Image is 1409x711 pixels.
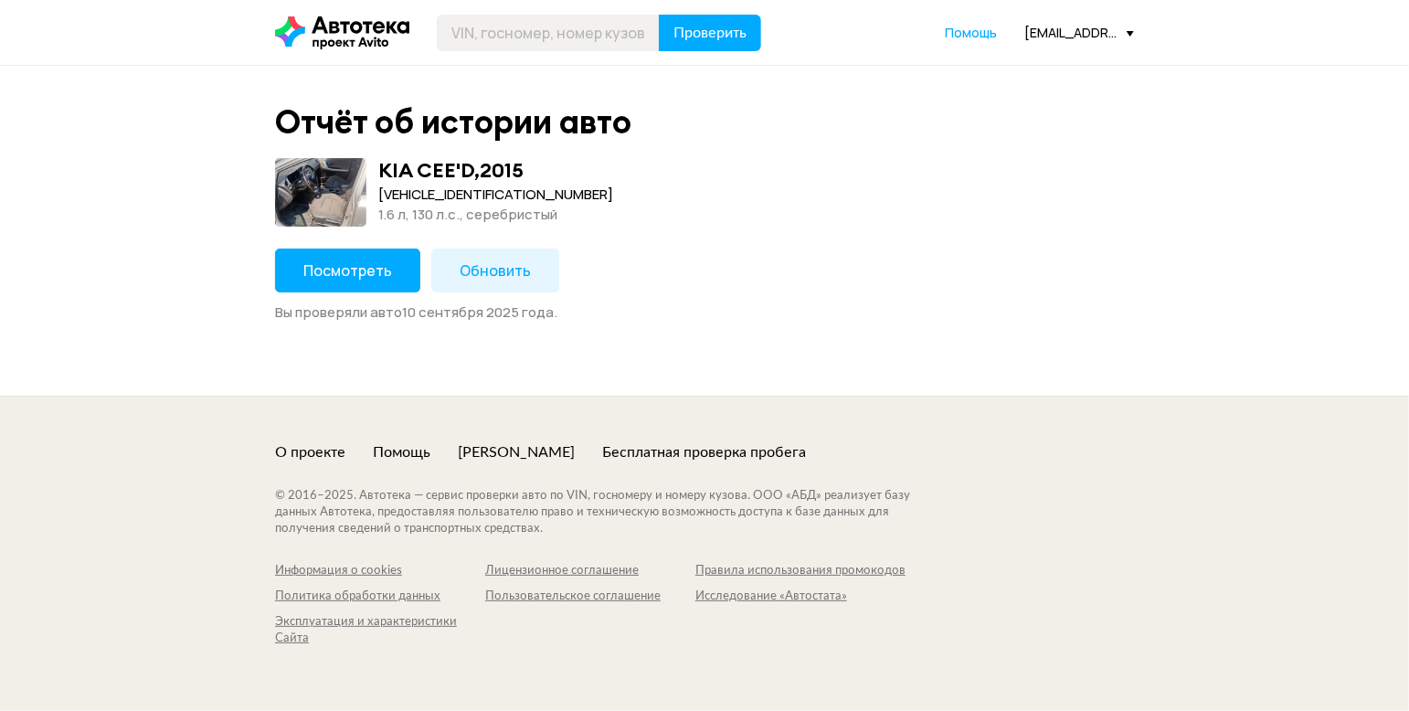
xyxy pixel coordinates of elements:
button: Проверить [659,15,761,51]
button: Обновить [431,249,559,292]
a: Политика обработки данных [275,589,485,605]
a: О проекте [275,442,345,462]
span: Обновить [460,260,531,281]
a: Правила использования промокодов [695,563,906,579]
div: Вы проверяли авто 10 сентября 2025 года . [275,303,1134,322]
a: Помощь [373,442,430,462]
a: Эксплуатация и характеристики Сайта [275,614,485,647]
a: Бесплатная проверка пробега [602,442,806,462]
input: VIN, госномер, номер кузова [437,15,660,51]
div: © 2016– 2025 . Автотека — сервис проверки авто по VIN, госномеру и номеру кузова. ООО «АБД» реали... [275,488,947,537]
div: KIA CEE'D , 2015 [378,158,524,182]
a: Лицензионное соглашение [485,563,695,579]
button: Посмотреть [275,249,420,292]
div: 1.6 л, 130 л.c., серебристый [378,205,613,225]
span: Проверить [673,26,747,40]
span: Посмотреть [303,260,392,281]
a: Исследование «Автостата» [695,589,906,605]
div: [VEHICLE_IDENTIFICATION_NUMBER] [378,185,613,205]
div: [EMAIL_ADDRESS][DOMAIN_NAME] [1024,24,1134,41]
span: Помощь [945,24,997,41]
a: Пользовательское соглашение [485,589,695,605]
div: Отчёт об истории авто [275,102,631,142]
a: Помощь [945,24,997,42]
a: Информация о cookies [275,563,485,579]
a: [PERSON_NAME] [458,442,575,462]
